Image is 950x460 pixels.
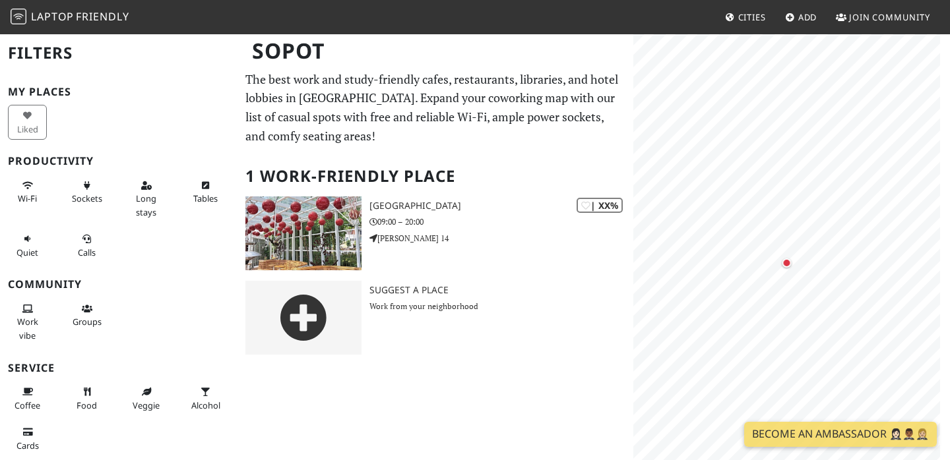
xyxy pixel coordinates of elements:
button: Groups [67,298,106,333]
button: Long stays [127,175,166,223]
span: People working [17,316,38,341]
a: Suggest a Place Work from your neighborhood [237,281,633,355]
span: Alcohol [191,399,220,411]
span: Veggie [133,399,160,411]
span: Video/audio calls [78,246,96,258]
span: Friendly [76,9,129,24]
h3: [GEOGRAPHIC_DATA] [369,200,633,212]
button: Work vibe [8,298,47,346]
a: Become an Ambassador 🤵🏻‍♀️🤵🏾‍♂️🤵🏼‍♀️ [744,422,937,447]
span: Long stays [136,192,156,217]
a: Add [780,5,823,29]
span: Coffee [15,399,40,411]
span: Work-friendly tables [193,192,218,204]
div: | XX% [577,198,623,213]
p: The best work and study-friendly cafes, restaurants, libraries, and hotel lobbies in [GEOGRAPHIC_... [245,70,625,146]
span: Group tables [73,316,102,328]
h3: Productivity [8,155,230,167]
button: Quiet [8,228,47,263]
img: LaptopFriendly [11,9,26,24]
button: Wi-Fi [8,175,47,210]
span: Cities [738,11,766,23]
img: gray-place-d2bdb4477600e061c01bd816cc0f2ef0cfcb1ca9e3ad78868dd16fb2af073a21.png [245,281,362,355]
h3: Service [8,362,230,374]
span: Join Community [849,11,930,23]
span: Credit cards [16,440,39,451]
h1: Sopot [241,33,631,69]
button: Calls [67,228,106,263]
h2: 1 Work-Friendly Place [245,156,625,196]
button: Coffee [8,381,47,416]
a: Sopot Centrum | XX% [GEOGRAPHIC_DATA] 09:00 – 20:00 [PERSON_NAME] 14 [237,196,633,270]
div: Map marker [779,255,795,271]
button: Food [67,381,106,416]
a: Join Community [831,5,935,29]
button: Cards [8,421,47,456]
h2: Filters [8,33,230,73]
span: Power sockets [72,192,102,204]
p: Work from your neighborhood [369,300,633,312]
a: LaptopFriendly LaptopFriendly [11,6,129,29]
a: Cities [720,5,771,29]
img: Sopot Centrum [245,196,362,270]
button: Tables [186,175,225,210]
button: Veggie [127,381,166,416]
span: Stable Wi-Fi [18,192,37,204]
span: Add [798,11,817,23]
span: Laptop [31,9,74,24]
span: Food [77,399,97,411]
h3: Suggest a Place [369,285,633,296]
p: 09:00 – 20:00 [369,216,633,228]
h3: My Places [8,86,230,98]
p: [PERSON_NAME] 14 [369,232,633,244]
button: Sockets [67,175,106,210]
h3: Community [8,278,230,291]
button: Alcohol [186,381,225,416]
span: Quiet [16,246,38,258]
